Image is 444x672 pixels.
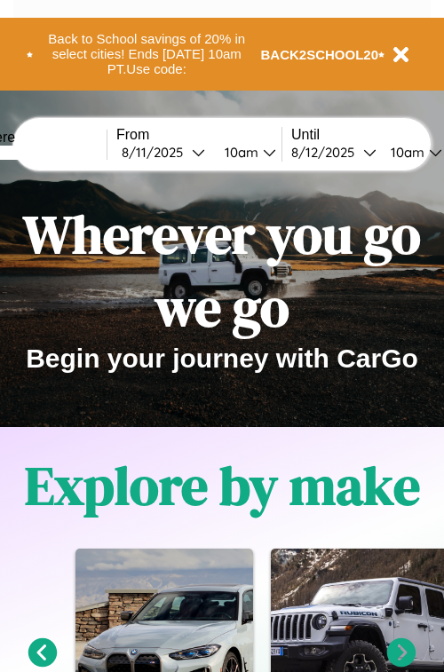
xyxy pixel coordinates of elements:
div: 10am [216,144,263,161]
b: BACK2SCHOOL20 [261,47,379,62]
label: From [116,127,281,143]
h1: Explore by make [25,449,420,522]
button: 10am [210,143,281,162]
button: 8/11/2025 [116,143,210,162]
div: 10am [382,144,429,161]
button: Back to School savings of 20% in select cities! Ends [DATE] 10am PT.Use code: [33,27,261,82]
div: 8 / 11 / 2025 [122,144,192,161]
div: 8 / 12 / 2025 [291,144,363,161]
